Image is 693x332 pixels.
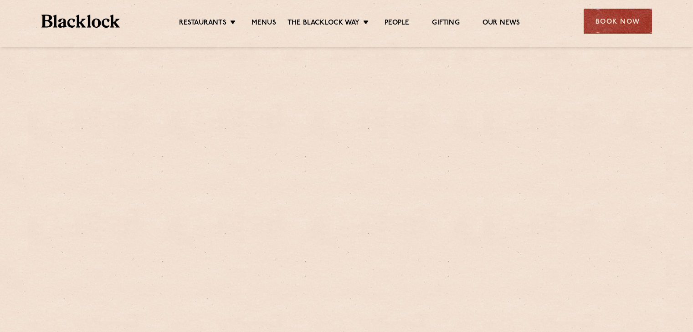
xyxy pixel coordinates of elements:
[287,19,359,29] a: The Blacklock Way
[41,15,120,28] img: BL_Textured_Logo-footer-cropped.svg
[252,19,276,29] a: Menus
[432,19,459,29] a: Gifting
[483,19,520,29] a: Our News
[584,9,652,34] div: Book Now
[179,19,226,29] a: Restaurants
[385,19,409,29] a: People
